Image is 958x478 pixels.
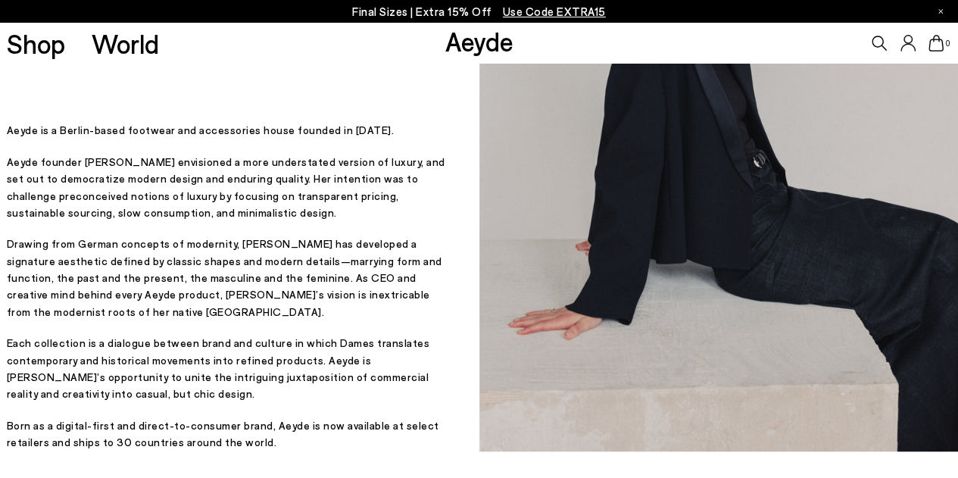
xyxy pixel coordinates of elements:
[7,154,449,222] p: Aeyde founder [PERSON_NAME] envisioned a more understated version of luxury, and set out to democ...
[445,25,513,57] a: Aeyde
[944,39,951,48] span: 0
[7,335,449,403] p: Each collection is a dialogue between brand and culture in which Dames translates contemporary an...
[7,417,449,451] p: Born as a digital-first and direct-to-consumer brand, Aeyde is now available at select retailers ...
[7,30,65,57] a: Shop
[928,35,944,52] a: 0
[503,5,606,18] span: Navigate to /collections/ss25-final-sizes
[352,2,606,21] p: Final Sizes | Extra 15% Off
[92,30,159,57] a: World
[7,236,449,320] p: Drawing from German concepts of modernity, [PERSON_NAME] has developed a signature aesthetic defi...
[7,122,449,139] p: Aeyde is a Berlin-based footwear and accessories house founded in [DATE].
